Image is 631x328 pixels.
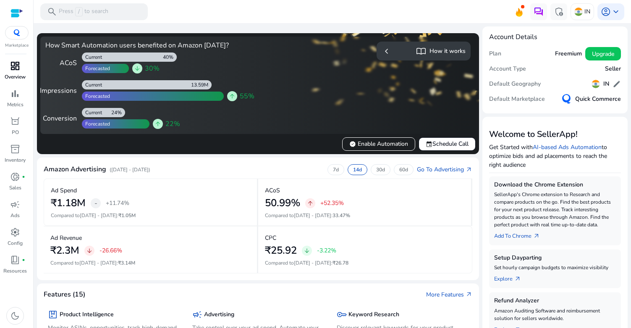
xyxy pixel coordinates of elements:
[9,184,21,192] p: Sales
[348,311,399,318] h5: Keyword Research
[44,165,106,173] h4: Amazon Advertising
[154,121,161,127] span: arrow_upward
[118,260,135,266] span: ₹3.14M
[51,197,86,209] h2: ₹1.18M
[118,212,136,219] span: ₹1.05M
[399,166,408,173] p: 60d
[342,137,415,151] button: verifiedEnable Automation
[304,247,310,254] span: arrow_downward
[489,96,545,103] h5: Default Marketplace
[265,186,280,195] p: ACoS
[45,113,77,123] div: Conversion
[5,42,29,49] p: Marketplace
[229,93,236,100] span: arrow_upward
[82,93,110,100] div: Forecasted
[9,29,24,36] img: QC-logo.svg
[426,141,432,147] span: event
[82,109,102,116] div: Current
[51,212,250,219] p: Compared to :
[494,181,616,189] h5: Download the Chrome Extension
[554,7,564,17] span: admin_panel_settings
[382,46,392,56] span: chevron_left
[592,50,614,58] span: Upgrade
[489,129,621,139] h3: Welcome to SellerApp!
[82,121,110,127] div: Forecasted
[349,141,356,147] span: verified
[419,137,476,151] button: eventSchedule Call
[50,259,250,267] p: Compared to :
[265,234,276,242] p: CPC
[555,50,582,58] h5: Freemium
[5,156,26,164] p: Inventory
[86,247,93,254] span: arrow_downward
[489,143,621,169] p: Get Started with to optimize bids and ad placements to reach the right audience
[111,109,125,116] div: 24%
[533,143,602,151] a: AI-based Ads Automation
[575,96,621,103] h5: Quick Commerce
[22,258,25,262] span: fiber_manual_record
[584,4,590,19] p: IN
[265,212,465,219] p: Compared to :
[8,239,23,247] p: Config
[82,81,102,88] div: Current
[7,101,24,108] p: Metrics
[337,310,347,320] span: key
[574,8,583,16] img: in.svg
[349,139,408,148] span: Enable Automation
[307,200,314,207] span: arrow_upward
[466,291,472,298] span: arrow_outward
[240,91,254,101] span: 55%
[585,47,621,60] button: Upgrade
[10,311,20,321] span: dark_mode
[416,46,426,56] span: import_contacts
[204,311,234,318] h5: Advertising
[10,227,20,237] span: settings
[265,259,466,267] p: Compared to :
[165,119,180,129] span: 22%
[22,175,25,178] span: fiber_manual_record
[10,89,20,99] span: bar_chart
[611,7,621,17] span: keyboard_arrow_down
[82,65,110,72] div: Forecasted
[294,212,331,219] span: [DATE] - [DATE]
[417,165,472,174] a: Go To Advertisingarrow_outward
[601,7,611,17] span: account_circle
[94,198,97,208] span: -
[163,54,177,60] div: 40%
[333,260,348,266] span: ₹26.78
[134,65,141,72] span: arrow_downward
[489,81,541,88] h5: Default Geography
[466,166,472,173] span: arrow_outward
[106,200,129,206] p: +11.74%
[145,63,160,73] span: 30%
[317,248,336,254] p: -3.22%
[12,129,19,136] p: PO
[45,58,77,68] div: ACoS
[10,255,20,265] span: book_4
[605,66,621,73] h5: Seller
[44,291,85,299] h4: Features (15)
[265,197,300,209] h2: 50.99%
[48,310,58,320] span: package
[494,297,616,304] h5: Refund Analyzer
[10,172,20,182] span: donut_small
[294,260,331,266] span: [DATE] - [DATE]
[333,212,350,219] span: 33.47%
[494,255,616,262] h5: Setup Dayparting
[353,166,362,173] p: 14d
[494,271,528,283] a: Explorearrow_outward
[333,166,339,173] p: 7d
[494,228,547,240] a: Add To Chrome
[45,86,77,96] div: Impressions
[10,116,20,126] span: orders
[494,307,616,322] p: Amazon Auditing Software and reimbursement solution for sellers worldwide.
[603,81,609,88] h5: IN
[489,33,621,41] h4: Account Details
[426,290,472,299] a: More Featuresarrow_outward
[562,94,572,104] img: QC-logo.svg
[99,248,122,254] p: -26.66%
[10,199,20,210] span: campaign
[320,200,344,206] p: +52.35%
[191,81,212,88] div: 13.59M
[265,244,297,257] h2: ₹25.92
